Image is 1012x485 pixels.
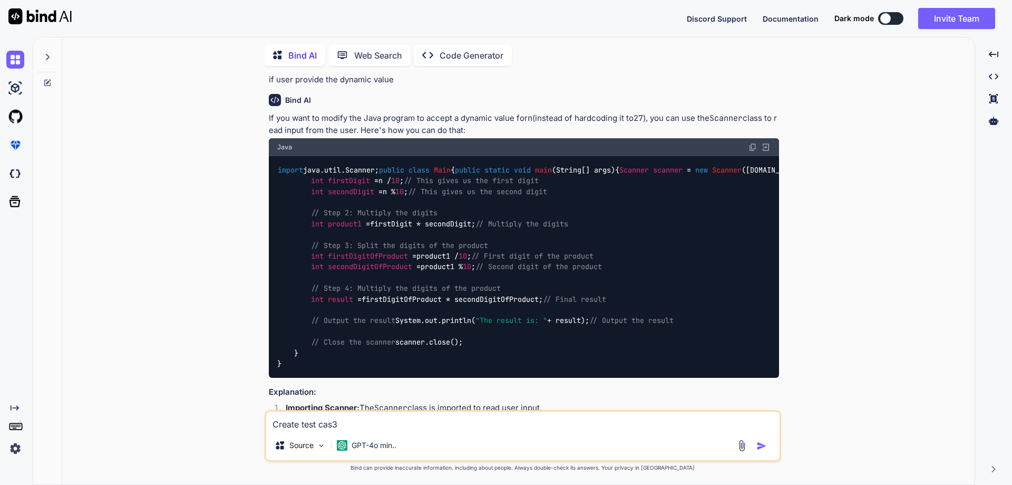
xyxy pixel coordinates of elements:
img: icon [756,441,767,451]
img: Pick Models [317,441,326,450]
span: 10 [463,262,471,272]
span: // Step 4: Multiply the digits of the product [311,284,501,293]
span: // Step 3: Split the digits of the product [311,241,488,250]
span: // Output the result [589,316,674,326]
span: = [378,187,383,196]
span: 10 [459,251,467,261]
span: // Close the scanner [311,337,395,347]
span: Main [434,165,451,175]
span: int [311,219,324,229]
span: Scanner [619,165,649,175]
span: Dark mode [834,13,874,24]
span: firstDigitOfProduct [328,251,408,261]
h6: Bind AI [285,95,311,106]
span: // First digit of the product [471,251,593,261]
span: int [311,251,324,261]
img: chat [6,51,24,69]
span: result [328,294,353,304]
p: Code Generator [440,49,503,62]
span: secondDigitOfProduct [328,262,412,272]
button: Documentation [763,13,819,24]
span: // Second digit of the product [475,262,602,272]
p: Source [289,440,314,451]
span: = [416,262,421,272]
span: = [412,251,416,261]
img: copy [748,143,757,151]
code: Scanner [374,403,407,413]
p: GPT-4o min.. [352,440,396,451]
span: Java [277,143,292,151]
p: Bind can provide inaccurate information, including about people. Always double-check its answers.... [265,464,781,472]
span: product1 [328,219,362,229]
span: int [311,187,324,196]
code: n [528,113,532,123]
span: "The result is: " [475,316,547,326]
code: 27 [634,113,643,123]
span: main [535,165,552,175]
span: = [374,176,378,186]
span: Documentation [763,14,819,23]
span: Discord Support [687,14,747,23]
span: // This gives us the first digit [404,176,539,186]
span: 10 [395,187,404,196]
span: firstDigit [328,176,370,186]
span: void [514,165,531,175]
img: darkCloudIdeIcon [6,165,24,183]
span: = [366,219,370,229]
img: Bind AI [8,8,72,24]
img: GPT-4o mini [337,440,347,451]
span: // Final result [543,294,606,304]
code: Scanner [709,113,743,123]
span: new [695,165,708,175]
li: The class is imported to read user input. [277,402,779,417]
span: Scanner [712,165,742,175]
span: int [311,176,324,186]
span: int [311,294,324,304]
span: (String[] args) [552,165,615,175]
span: public [455,165,480,175]
button: Invite Team [918,8,995,29]
p: Web Search [354,49,402,62]
span: // This gives us the second digit [408,187,547,196]
img: ai-studio [6,79,24,97]
p: Bind AI [288,49,317,62]
span: secondDigit [328,187,374,196]
span: public [379,165,404,175]
span: // Output the result [311,316,395,326]
span: scanner [653,165,683,175]
img: githubLight [6,108,24,126]
span: int [311,262,324,272]
button: Discord Support [687,13,747,24]
textarea: Create test cas3e [266,412,780,431]
img: Open in Browser [761,142,771,152]
span: = [357,294,362,304]
span: 10 [391,176,400,186]
img: premium [6,136,24,154]
h3: Explanation: [269,386,779,398]
span: = [687,165,691,175]
span: // Step 2: Multiply the digits [311,208,437,218]
img: settings [6,440,24,458]
span: static [484,165,510,175]
span: import [278,165,303,175]
span: // Multiply the digits [475,219,568,229]
span: class [408,165,430,175]
p: if user provide the dynamic value [269,74,779,86]
strong: Importing Scanner: [286,403,359,413]
img: attachment [736,440,748,452]
p: If you want to modify the Java program to accept a dynamic value for (instead of hardcoding it to... [269,112,779,136]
